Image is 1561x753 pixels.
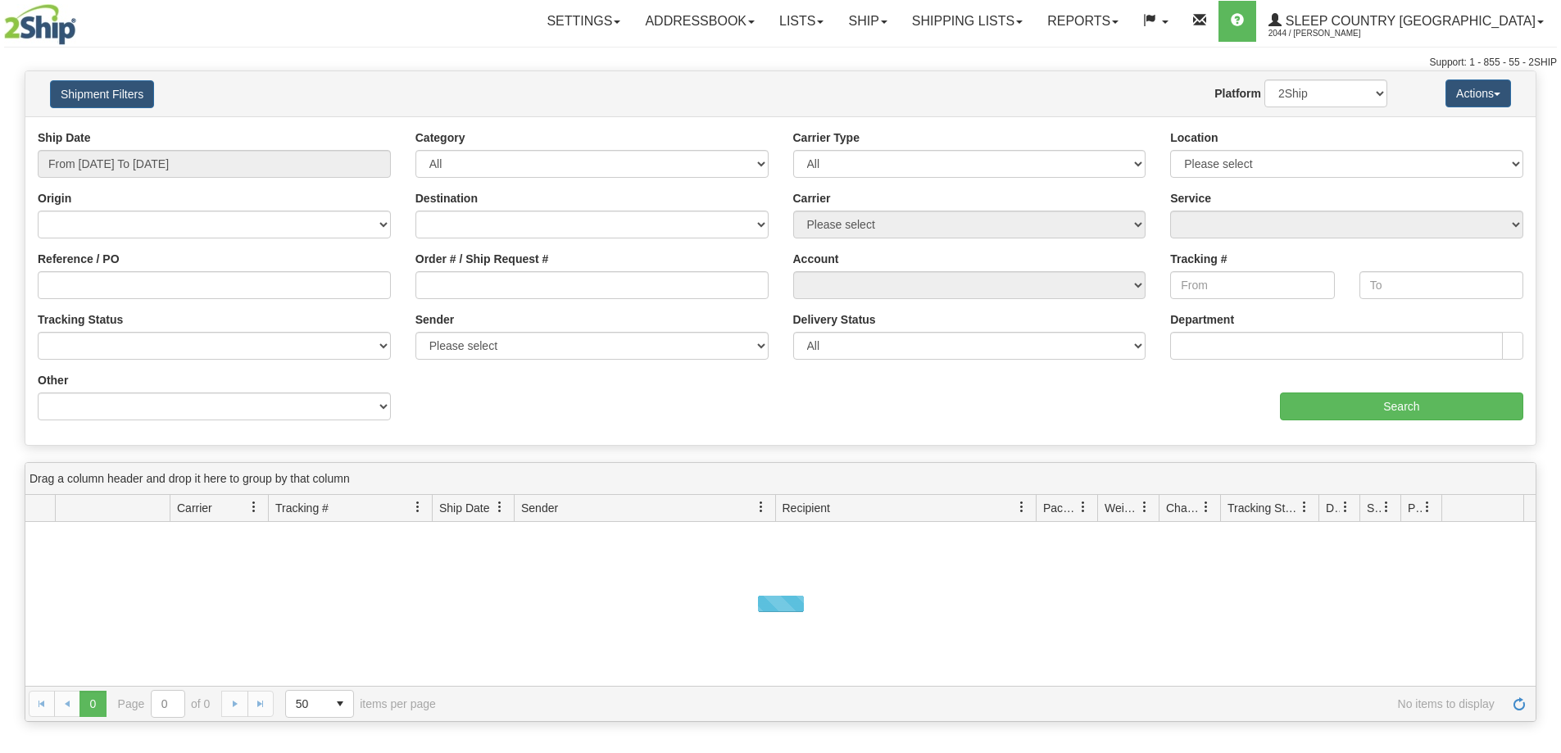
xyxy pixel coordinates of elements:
a: Delivery Status filter column settings [1332,493,1359,521]
span: Packages [1043,500,1078,516]
span: Pickup Status [1408,500,1422,516]
button: Shipment Filters [50,80,154,108]
iframe: chat widget [1523,293,1559,460]
a: Charge filter column settings [1192,493,1220,521]
span: Sleep Country [GEOGRAPHIC_DATA] [1282,14,1536,28]
span: Weight [1105,500,1139,516]
label: Platform [1214,85,1261,102]
input: To [1359,271,1523,299]
span: 2044 / [PERSON_NAME] [1268,25,1391,42]
span: Page sizes drop down [285,690,354,718]
span: Ship Date [439,500,489,516]
label: Destination [415,190,478,206]
label: Carrier Type [793,129,860,146]
a: Ship [836,1,899,42]
a: Sender filter column settings [747,493,775,521]
span: Carrier [177,500,212,516]
label: Department [1170,311,1234,328]
a: Carrier filter column settings [240,493,268,521]
label: Origin [38,190,71,206]
span: No items to display [459,697,1495,710]
a: Tracking Status filter column settings [1291,493,1318,521]
a: Settings [534,1,633,42]
a: Shipping lists [900,1,1035,42]
a: Weight filter column settings [1131,493,1159,521]
a: Refresh [1506,691,1532,717]
a: Packages filter column settings [1069,493,1097,521]
label: Service [1170,190,1211,206]
img: logo2044.jpg [4,4,76,45]
a: Addressbook [633,1,767,42]
a: Shipment Issues filter column settings [1373,493,1400,521]
input: Search [1280,392,1523,420]
a: Reports [1035,1,1131,42]
span: Shipment Issues [1367,500,1381,516]
span: Recipient [783,500,830,516]
label: Order # / Ship Request # [415,251,549,267]
a: Tracking # filter column settings [404,493,432,521]
span: Sender [521,500,558,516]
span: Delivery Status [1326,500,1340,516]
span: select [327,691,353,717]
a: Recipient filter column settings [1008,493,1036,521]
a: Pickup Status filter column settings [1414,493,1441,521]
div: Support: 1 - 855 - 55 - 2SHIP [4,56,1557,70]
span: 50 [296,696,317,712]
span: Page of 0 [118,690,211,718]
label: Account [793,251,839,267]
label: Tracking Status [38,311,123,328]
span: Charge [1166,500,1200,516]
label: Carrier [793,190,831,206]
label: Delivery Status [793,311,876,328]
input: From [1170,271,1334,299]
label: Other [38,372,68,388]
div: grid grouping header [25,463,1536,495]
label: Location [1170,129,1218,146]
label: Sender [415,311,454,328]
button: Actions [1445,79,1511,107]
a: Sleep Country [GEOGRAPHIC_DATA] 2044 / [PERSON_NAME] [1256,1,1556,42]
span: Tracking Status [1227,500,1299,516]
label: Ship Date [38,129,91,146]
label: Category [415,129,465,146]
label: Reference / PO [38,251,120,267]
span: Tracking # [275,500,329,516]
a: Lists [767,1,836,42]
span: items per page [285,690,436,718]
span: Page 0 [79,691,106,717]
a: Ship Date filter column settings [486,493,514,521]
label: Tracking # [1170,251,1227,267]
